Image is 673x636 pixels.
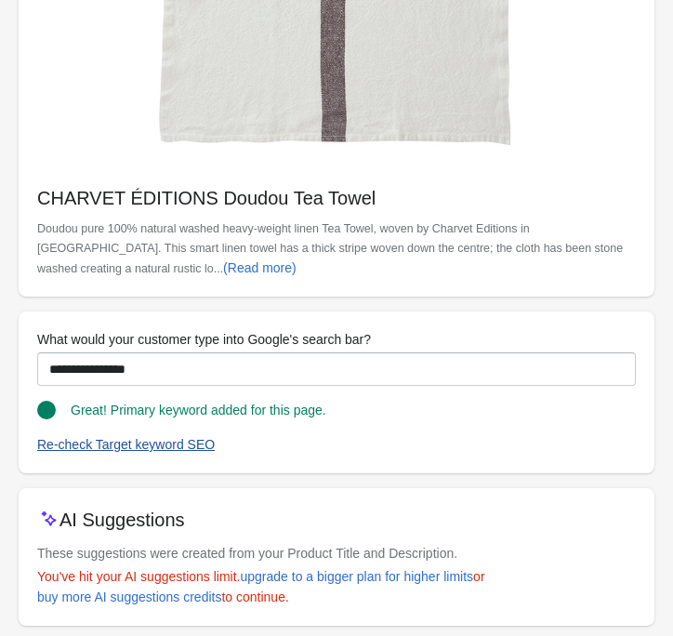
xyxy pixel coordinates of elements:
span: Doudou pure 100% natural washed heavy-weight linen Tea Towel, woven by Charvet Editions in [GEOGR... [37,222,623,275]
a: upgrade to a bigger plan for higher limits [233,560,482,593]
label: What would your customer type into Google's search bar? [37,330,371,349]
div: Re-check Target keyword SEO [37,437,215,452]
span: These suggestions were created from your Product Title and Description. [37,546,457,561]
p: AI Suggestions [59,507,185,533]
div: buy more AI suggestions credits [37,590,221,604]
button: (Read more) [216,251,304,285]
button: Re-check Target keyword SEO [30,428,222,461]
div: (Read more) [223,260,297,275]
span: Great! Primary keyword added for this page. [71,403,326,417]
div: upgrade to a bigger plan for higher limits [241,569,474,584]
span: You've hit your AI suggestions limit. or to continue. [37,569,485,604]
a: buy more AI suggestions credits [30,580,229,614]
p: CHARVET ÉDITIONS Doudou Tea Towel [37,185,636,211]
